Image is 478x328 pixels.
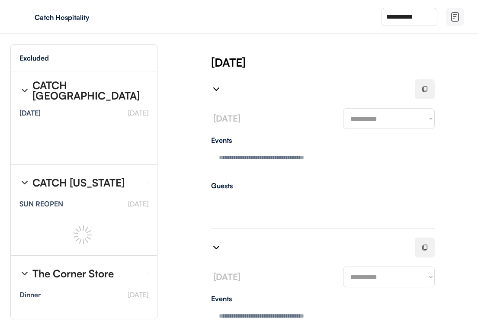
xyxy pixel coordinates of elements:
div: Excluded [19,55,49,61]
div: The Corner Store [32,268,114,279]
font: [DATE] [213,113,241,124]
div: [DATE] [19,109,41,116]
font: [DATE] [128,199,148,208]
img: chevron-right%20%281%29.svg [19,268,30,279]
div: Catch Hospitality [35,14,144,21]
div: SUN REOPEN [19,200,63,207]
div: CATCH [GEOGRAPHIC_DATA] [32,80,141,101]
font: [DATE] [128,290,148,299]
div: CATCH [US_STATE] [32,177,125,188]
img: chevron-right%20%281%29.svg [19,177,30,188]
div: [DATE] [211,55,478,70]
div: Dinner [19,291,41,298]
font: [DATE] [213,271,241,282]
font: [DATE] [128,109,148,117]
img: yH5BAEAAAAALAAAAAABAAEAAAIBRAA7 [17,10,31,24]
div: Guests [211,182,435,189]
div: Events [211,295,435,302]
img: file-02.svg [450,12,460,22]
div: Events [211,137,435,144]
img: chevron-right%20%281%29.svg [19,85,30,96]
img: chevron-right%20%281%29.svg [211,242,221,253]
img: chevron-right%20%281%29.svg [211,84,221,94]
